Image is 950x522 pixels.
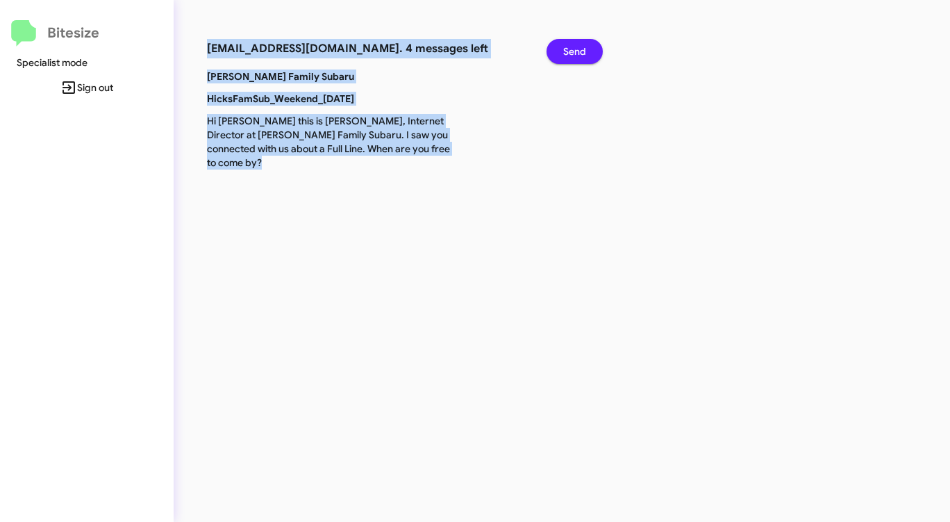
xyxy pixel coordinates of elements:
h3: [EMAIL_ADDRESS][DOMAIN_NAME]. 4 messages left [207,39,526,58]
b: [PERSON_NAME] Family Subaru [207,70,354,83]
span: Sign out [11,75,162,100]
p: Hi [PERSON_NAME] this is [PERSON_NAME], Internet Director at [PERSON_NAME] Family Subaru. I saw y... [197,114,468,170]
a: Bitesize [11,20,99,47]
button: Send [547,39,603,64]
span: Send [563,39,586,64]
b: HicksFamSub_Weekend_[DATE] [207,92,354,105]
